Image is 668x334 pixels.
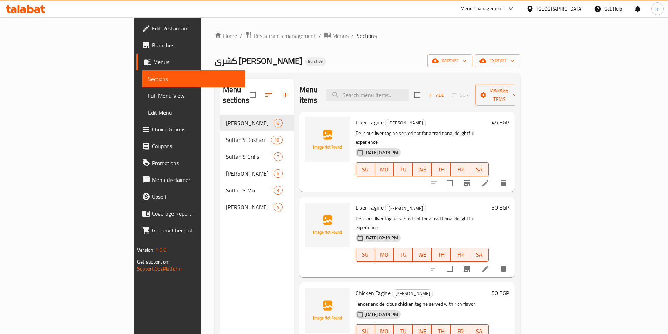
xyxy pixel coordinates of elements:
span: Add [426,91,445,99]
span: Get support on: [137,257,169,266]
p: Delicious liver tagine served hot for a traditional delightful experience. [356,214,489,232]
span: [PERSON_NAME] [226,169,274,178]
a: Edit menu item [481,179,490,188]
div: items [274,152,282,161]
div: items [271,136,282,144]
span: Menus [332,32,349,40]
span: SA [473,164,486,175]
a: Coverage Report [136,205,245,222]
span: [DATE] 02:19 PM [362,311,401,318]
a: Coupons [136,138,245,155]
span: Sort sections [260,87,277,103]
a: Restaurants management [245,31,316,40]
div: Al Sultan Tagines [385,204,426,212]
span: Coverage Report [152,209,239,218]
span: SU [359,250,372,260]
span: TU [397,164,410,175]
span: [PERSON_NAME] [385,204,426,212]
button: Add section [277,87,294,103]
span: Upsell [152,192,239,201]
div: Inactive [305,57,326,66]
a: Full Menu View [142,87,245,104]
span: FR [453,164,467,175]
a: Promotions [136,155,245,171]
span: Restaurants management [254,32,316,40]
div: items [274,186,282,195]
span: Liver Tagine [356,117,384,128]
a: Edit Menu [142,104,245,121]
div: Menu-management [460,5,504,13]
button: FR [451,162,470,176]
button: MO [375,162,394,176]
div: Sultan'S Koshari10 [220,131,294,148]
a: Edit menu item [481,265,490,273]
div: Al Sultan Tagines [385,119,426,127]
button: WE [413,162,432,176]
span: TU [397,250,410,260]
span: كشرى [PERSON_NAME] [215,53,302,69]
span: WE [416,250,429,260]
p: Delicious liver tagine served hot for a traditional delightful experience. [356,129,489,146]
button: WE [413,248,432,262]
span: Chicken Tagine [356,288,391,298]
span: FR [453,250,467,260]
span: 4 [274,204,282,211]
button: TH [432,162,451,176]
span: Sultan'S Mix [226,186,274,195]
span: [PERSON_NAME] [392,289,433,298]
span: Select section first [447,90,475,101]
span: [DATE] 02:19 PM [362,149,401,156]
div: items [274,119,282,127]
span: export [481,56,515,65]
a: Choice Groups [136,121,245,138]
button: delete [495,260,512,277]
a: Menus [136,54,245,70]
span: Menu disclaimer [152,176,239,184]
span: 6 [274,170,282,177]
button: Add [425,90,447,101]
div: [GEOGRAPHIC_DATA] [537,5,583,13]
a: Grocery Checklist [136,222,245,239]
a: Branches [136,37,245,54]
span: MO [378,164,391,175]
span: Inactive [305,59,326,64]
span: Grocery Checklist [152,226,239,234]
span: Menus [153,58,239,66]
div: Sultan'S Grills7 [220,148,294,165]
button: SA [470,162,489,176]
h2: Menu items [299,84,318,105]
button: TU [394,248,413,262]
a: Menus [324,31,349,40]
div: items [274,203,282,211]
span: Select section [410,88,425,102]
span: 1.0.0 [155,245,166,254]
span: [PERSON_NAME] [226,119,274,127]
h6: 30 EGP [492,203,509,212]
button: Manage items [475,84,522,106]
div: items [274,169,282,178]
a: Support.OpsPlatform [137,264,182,273]
span: Manage items [481,86,517,104]
a: Sections [142,70,245,87]
span: Branches [152,41,239,49]
span: 3 [274,187,282,194]
div: Al Sultan Tagines [392,289,433,298]
span: Sultan'S Koshari [226,136,271,144]
span: Promotions [152,159,239,167]
h6: 45 EGP [492,117,509,127]
span: [PERSON_NAME] [226,203,274,211]
span: SA [473,250,486,260]
span: SU [359,164,372,175]
span: Sections [357,32,377,40]
img: Chicken Tagine [305,288,350,333]
nav: breadcrumb [215,31,520,40]
a: Edit Restaurant [136,20,245,37]
button: import [427,54,472,67]
button: SU [356,162,375,176]
input: search [326,89,409,101]
button: export [475,54,520,67]
img: Liver Tagine [305,117,350,162]
span: [PERSON_NAME] [385,119,426,127]
span: Liver Tagine [356,202,384,213]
